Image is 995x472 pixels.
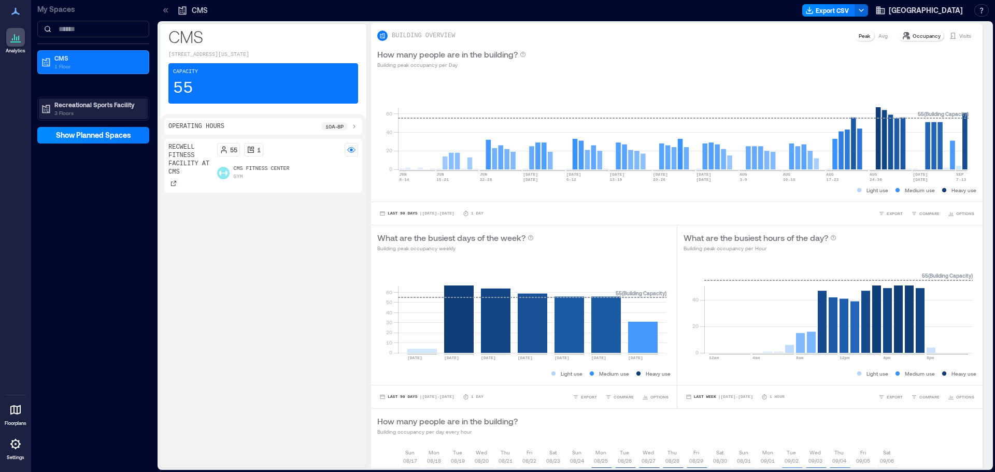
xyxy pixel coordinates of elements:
[54,62,141,70] p: 1 Floor
[386,319,392,325] tspan: 30
[946,208,976,219] button: OPTIONS
[859,32,870,40] p: Peak
[628,355,643,360] text: [DATE]
[436,177,449,182] text: 15-21
[230,146,237,154] p: 55
[471,210,484,217] p: 1 Day
[909,208,942,219] button: COMPARE
[737,456,751,465] p: 08/31
[876,392,905,402] button: EXPORT
[377,244,534,252] p: Building peak occupancy weekly
[6,48,25,54] p: Analytics
[546,456,560,465] p: 08/23
[501,448,510,456] p: Thu
[959,32,971,40] p: Visits
[527,448,532,456] p: Fri
[566,172,581,177] text: [DATE]
[909,392,942,402] button: COMPARE
[603,392,636,402] button: COMPARE
[518,355,533,360] text: [DATE]
[796,355,804,360] text: 8am
[692,323,698,329] tspan: 20
[480,177,492,182] text: 22-28
[386,147,392,153] tspan: 20
[168,122,224,131] p: Operating Hours
[802,4,855,17] button: Export CSV
[192,5,208,16] p: CMS
[740,177,747,182] text: 3-9
[386,339,392,346] tspan: 10
[761,456,775,465] p: 09/01
[667,448,677,456] p: Thu
[787,448,796,456] p: Tue
[696,177,712,182] text: [DATE]
[549,448,557,456] p: Sat
[860,448,866,456] p: Fri
[913,177,928,182] text: [DATE]
[713,456,727,465] p: 08/30
[386,129,392,135] tspan: 40
[809,448,821,456] p: Wed
[399,172,407,177] text: JUN
[752,355,760,360] text: 4am
[693,448,699,456] p: Fri
[905,369,935,378] p: Medium use
[444,355,459,360] text: [DATE]
[377,232,525,244] p: What are the busiest days of the week?
[257,146,261,154] p: 1
[571,392,599,402] button: EXPORT
[927,355,934,360] text: 8pm
[523,177,538,182] text: [DATE]
[234,173,243,181] p: Gym
[389,349,392,355] tspan: 0
[56,130,131,140] span: Show Planned Spaces
[913,172,928,177] text: [DATE]
[555,355,570,360] text: [DATE]
[785,456,799,465] p: 09/02
[650,394,669,400] span: OPTIONS
[609,177,622,182] text: 13-19
[377,61,526,69] p: Building peak occupancy per Day
[826,172,834,177] text: AUG
[386,329,392,335] tspan: 20
[403,456,417,465] p: 08/17
[783,172,791,177] text: AUG
[951,186,976,194] p: Heavy use
[876,208,905,219] button: EXPORT
[609,172,624,177] text: [DATE]
[37,127,149,144] button: Show Planned Spaces
[716,448,723,456] p: Sat
[173,78,193,99] p: 55
[783,177,795,182] text: 10-16
[883,355,891,360] text: 4pm
[392,32,455,40] p: BUILDING OVERVIEW
[856,456,870,465] p: 09/05
[594,456,608,465] p: 08/25
[566,177,576,182] text: 6-12
[451,456,465,465] p: 08/19
[471,394,484,400] p: 1 Day
[377,427,518,436] p: Building occupancy per day every hour
[173,68,198,76] p: Capacity
[3,432,28,464] a: Settings
[476,448,487,456] p: Wed
[572,448,581,456] p: Sun
[399,177,409,182] text: 8-14
[740,172,747,177] text: AUG
[692,296,698,303] tspan: 40
[695,349,698,355] tspan: 0
[570,456,584,465] p: 08/24
[643,448,654,456] p: Wed
[522,456,536,465] p: 08/22
[870,172,877,177] text: AUG
[834,448,844,456] p: Thu
[866,186,888,194] p: Light use
[386,289,392,295] tspan: 60
[826,177,838,182] text: 17-23
[642,456,656,465] p: 08/27
[709,355,719,360] text: 12am
[883,448,890,456] p: Sat
[878,32,888,40] p: Avg
[427,456,441,465] p: 08/18
[523,172,538,177] text: [DATE]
